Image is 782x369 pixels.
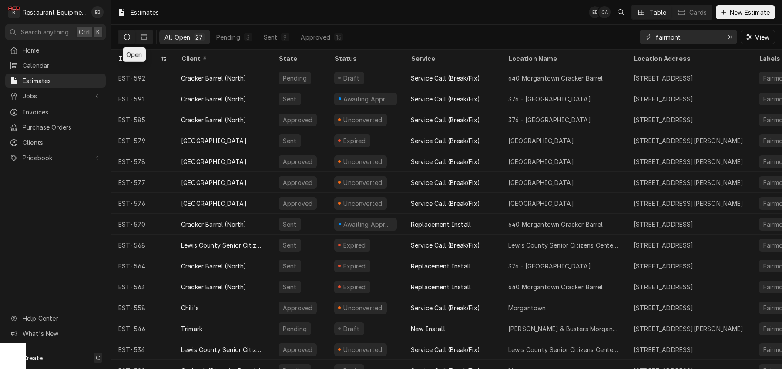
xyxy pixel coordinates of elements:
[508,94,591,104] div: 376 - [GEOGRAPHIC_DATA]
[111,151,174,172] div: EST-578
[634,94,694,104] div: [STREET_ADDRESS]
[282,282,298,292] div: Sent
[282,33,288,42] div: 9
[508,303,546,312] div: Morgantown
[5,43,106,57] a: Home
[282,303,313,312] div: Approved
[411,262,471,271] div: Replacement Install
[91,6,104,18] div: EB
[79,27,90,37] span: Ctrl
[111,193,174,214] div: EST-576
[342,303,383,312] div: Unconverted
[111,235,174,255] div: EST-568
[411,54,493,63] div: Service
[23,123,101,132] span: Purchase Orders
[23,354,43,362] span: Create
[282,94,298,104] div: Sent
[96,353,100,362] span: C
[508,74,603,83] div: 640 Morgantown Cracker Barrel
[181,157,247,166] div: [GEOGRAPHIC_DATA]
[411,136,480,145] div: Service Call (Break/Fix)
[264,33,278,42] div: Sent
[282,115,313,124] div: Approved
[634,303,694,312] div: [STREET_ADDRESS]
[245,33,251,42] div: 3
[753,33,771,42] span: View
[411,282,471,292] div: Replacement Install
[508,178,574,187] div: [GEOGRAPHIC_DATA]
[23,8,87,17] div: Restaurant Equipment Diagnostics
[23,314,101,323] span: Help Center
[342,136,367,145] div: Expired
[282,345,313,354] div: Approved
[508,199,574,208] div: [GEOGRAPHIC_DATA]
[411,324,445,333] div: New Install
[411,178,480,187] div: Service Call (Break/Fix)
[181,74,247,83] div: Cracker Barrel (North)
[598,6,611,18] div: CA
[508,324,620,333] div: [PERSON_NAME] & Busters Morgantown
[589,6,601,18] div: Emily Bird's Avatar
[508,157,574,166] div: [GEOGRAPHIC_DATA]
[23,153,88,162] span: Pricebook
[111,297,174,318] div: EST-558
[181,282,247,292] div: Cracker Barrel (North)
[5,120,106,134] a: Purchase Orders
[5,74,106,88] a: Estimates
[723,30,737,44] button: Erase input
[334,54,395,63] div: Status
[181,199,247,208] div: [GEOGRAPHIC_DATA]
[411,74,480,83] div: Service Call (Break/Fix)
[411,94,480,104] div: Service Call (Break/Fix)
[342,74,361,83] div: Draft
[96,27,100,37] span: K
[411,220,471,229] div: Replacement Install
[342,115,383,124] div: Unconverted
[342,345,383,354] div: Unconverted
[21,27,69,37] span: Search anything
[5,89,106,103] a: Go to Jobs
[282,241,298,250] div: Sent
[279,54,320,63] div: State
[8,6,20,18] div: Restaurant Equipment Diagnostics's Avatar
[5,311,106,325] a: Go to Help Center
[164,33,190,42] div: All Open
[614,5,628,19] button: Open search
[634,54,743,63] div: Location Address
[111,339,174,360] div: EST-534
[342,94,393,104] div: Awaiting Approval
[342,324,361,333] div: Draft
[111,214,174,235] div: EST-570
[23,46,101,55] span: Home
[5,24,106,40] button: Search anythingCtrlK
[91,6,104,18] div: Emily Bird's Avatar
[282,324,308,333] div: Pending
[5,151,106,165] a: Go to Pricebook
[282,262,298,271] div: Sent
[23,107,101,117] span: Invoices
[411,157,480,166] div: Service Call (Break/Fix)
[634,282,694,292] div: [STREET_ADDRESS]
[118,54,158,63] div: ID
[508,115,591,124] div: 376 - [GEOGRAPHIC_DATA]
[5,105,106,119] a: Invoices
[411,199,480,208] div: Service Call (Break/Fix)
[728,8,772,17] span: New Estimate
[689,8,707,17] div: Cards
[181,324,202,333] div: Trimark
[598,6,611,18] div: Chrissy Adams's Avatar
[411,115,480,124] div: Service Call (Break/Fix)
[23,329,101,338] span: What's New
[634,115,694,124] div: [STREET_ADDRESS]
[23,91,88,101] span: Jobs
[741,30,775,44] button: View
[411,345,480,354] div: Service Call (Break/Fix)
[342,241,367,250] div: Expired
[181,178,247,187] div: [GEOGRAPHIC_DATA]
[634,262,694,271] div: [STREET_ADDRESS]
[282,136,298,145] div: Sent
[181,262,247,271] div: Cracker Barrel (North)
[282,220,298,229] div: Sent
[195,33,203,42] div: 27
[181,115,247,124] div: Cracker Barrel (North)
